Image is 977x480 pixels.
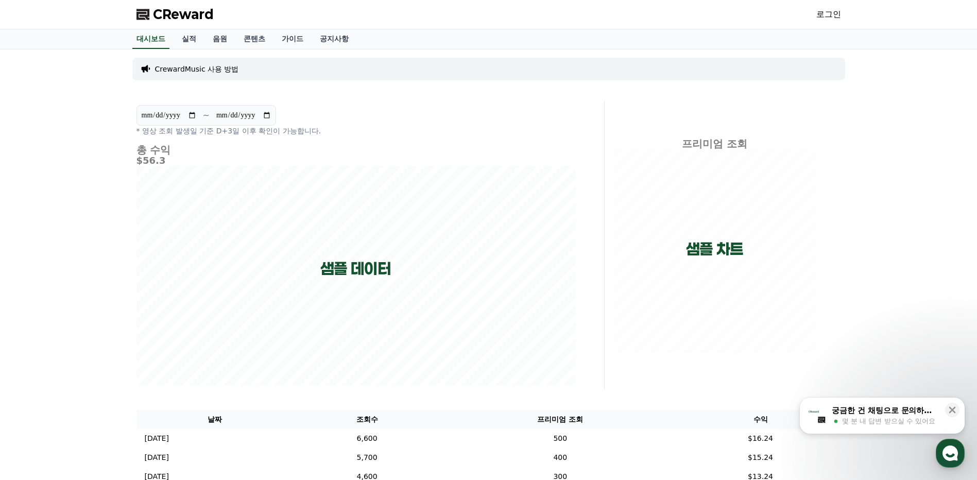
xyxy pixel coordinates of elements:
span: CReward [153,6,214,23]
p: [DATE] [145,433,169,444]
p: * 영상 조회 발생일 기준 D+3일 이후 확인이 가능합니다. [136,126,575,136]
a: CrewardMusic 사용 방법 [155,64,239,74]
h5: $56.3 [136,156,575,166]
h4: 총 수익 [136,144,575,156]
span: 대화 [94,342,107,351]
a: 음원 [204,29,235,49]
span: 홈 [32,342,39,350]
a: CReward [136,6,214,23]
p: [DATE] [145,452,169,463]
a: 로그인 [816,8,841,21]
a: 설정 [133,327,198,352]
a: 대화 [68,327,133,352]
td: 5,700 [294,448,440,467]
a: 콘텐츠 [235,29,273,49]
td: 500 [440,429,680,448]
td: $16.24 [680,429,841,448]
a: 대시보드 [132,29,169,49]
th: 조회수 [294,410,440,429]
th: 수익 [680,410,841,429]
p: 샘플 데이터 [320,260,391,278]
p: 샘플 차트 [686,240,743,259]
a: 공지사항 [312,29,357,49]
a: 실적 [174,29,204,49]
td: $15.24 [680,448,841,467]
td: 400 [440,448,680,467]
a: 홈 [3,327,68,352]
th: 날짜 [136,410,294,429]
a: 가이드 [273,29,312,49]
span: 설정 [159,342,172,350]
h4: 프리미엄 조회 [613,138,816,149]
td: 6,600 [294,429,440,448]
th: 프리미엄 조회 [440,410,680,429]
p: ~ [203,109,210,122]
